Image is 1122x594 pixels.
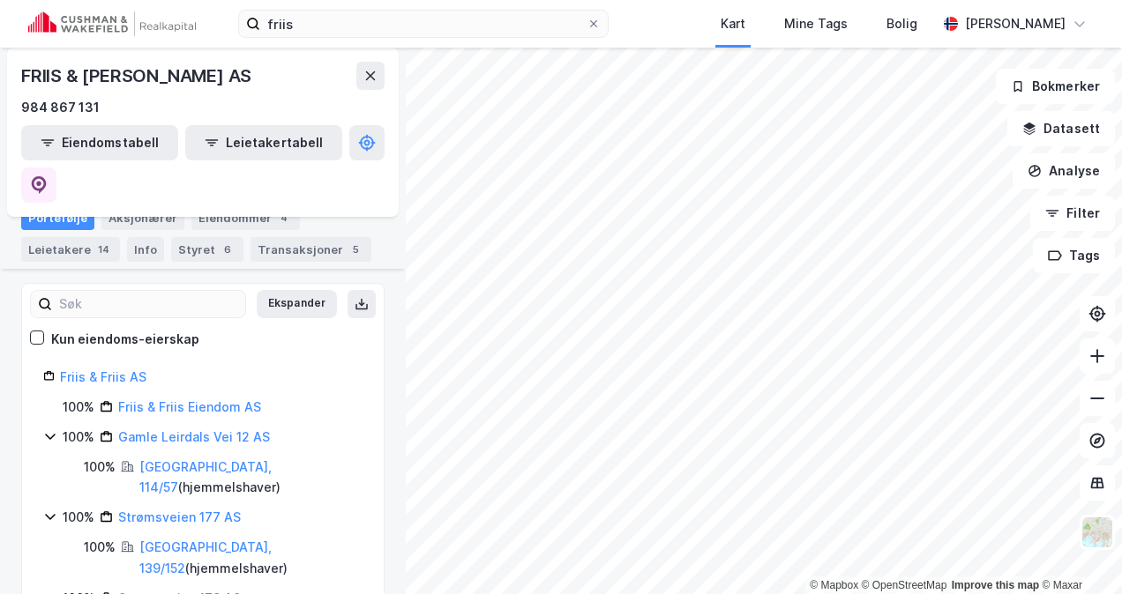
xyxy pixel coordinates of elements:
div: Portefølje [21,205,94,230]
img: cushman-wakefield-realkapital-logo.202ea83816669bd177139c58696a8fa1.svg [28,11,196,36]
div: ( hjemmelshaver ) [139,457,363,499]
button: Bokmerker [996,69,1115,104]
button: Filter [1030,196,1115,231]
div: [PERSON_NAME] [965,13,1066,34]
input: Søk på adresse, matrikkel, gårdeiere, leietakere eller personer [260,11,587,37]
div: 100% [84,457,116,478]
button: Datasett [1007,111,1115,146]
button: Eiendomstabell [21,125,178,160]
div: Kontrollprogram for chat [1034,509,1122,594]
div: 5 [347,241,364,258]
div: 100% [63,427,94,448]
div: Styret [171,237,243,262]
button: Tags [1033,238,1115,273]
a: Friis & Friis Eiendom AS [118,399,261,414]
div: Leietakere [21,237,120,262]
div: 6 [219,241,236,258]
div: Kart [721,13,745,34]
div: 14 [94,241,113,258]
iframe: Chat Widget [1034,509,1122,594]
div: Bolig [886,13,917,34]
div: Aksjonærer [101,205,184,230]
a: OpenStreetMap [862,579,947,591]
div: Info [127,237,164,262]
a: [GEOGRAPHIC_DATA], 139/152 [139,539,272,575]
a: [GEOGRAPHIC_DATA], 114/57 [139,459,272,495]
button: Leietakertabell [185,125,342,160]
a: Gamle Leirdals Vei 12 AS [118,429,270,444]
input: Søk [52,291,245,317]
div: Mine Tags [784,13,848,34]
a: Friis & Friis AS [60,369,146,384]
div: 100% [84,537,116,558]
a: Improve this map [952,579,1039,591]
button: Ekspander [257,290,337,318]
a: Mapbox [810,579,858,591]
div: FRIIS & [PERSON_NAME] AS [21,62,255,90]
div: Eiendommer [191,205,300,230]
div: ( hjemmelshaver ) [139,537,363,579]
a: Strømsveien 177 AS [118,509,241,524]
div: 100% [63,397,94,418]
div: Kun eiendoms-eierskap [51,329,199,350]
div: Transaksjoner [251,237,371,262]
div: 984 867 131 [21,97,100,118]
div: 100% [63,507,94,528]
div: 4 [275,209,293,226]
button: Analyse [1013,153,1115,189]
